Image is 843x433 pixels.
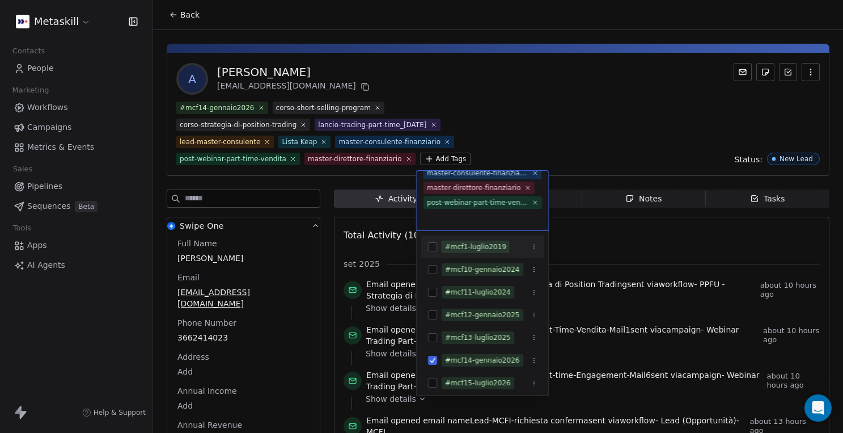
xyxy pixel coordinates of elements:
div: #mcf11-luglio2024 [445,287,511,297]
div: #mcf1-luglio2019 [445,242,506,252]
div: master-consulente-finanziario [427,168,528,178]
div: #mcf13-luglio2025 [445,333,511,343]
div: #mcf10-gennaio2024 [445,264,520,275]
div: post-webinar-part-time-vendita [427,197,528,208]
div: #mcf14-gennaio2026 [445,355,520,365]
div: master-direttore-finanziario [427,183,521,193]
div: #mcf15-luglio2026 [445,378,511,388]
div: #mcf12-gennaio2025 [445,310,520,320]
